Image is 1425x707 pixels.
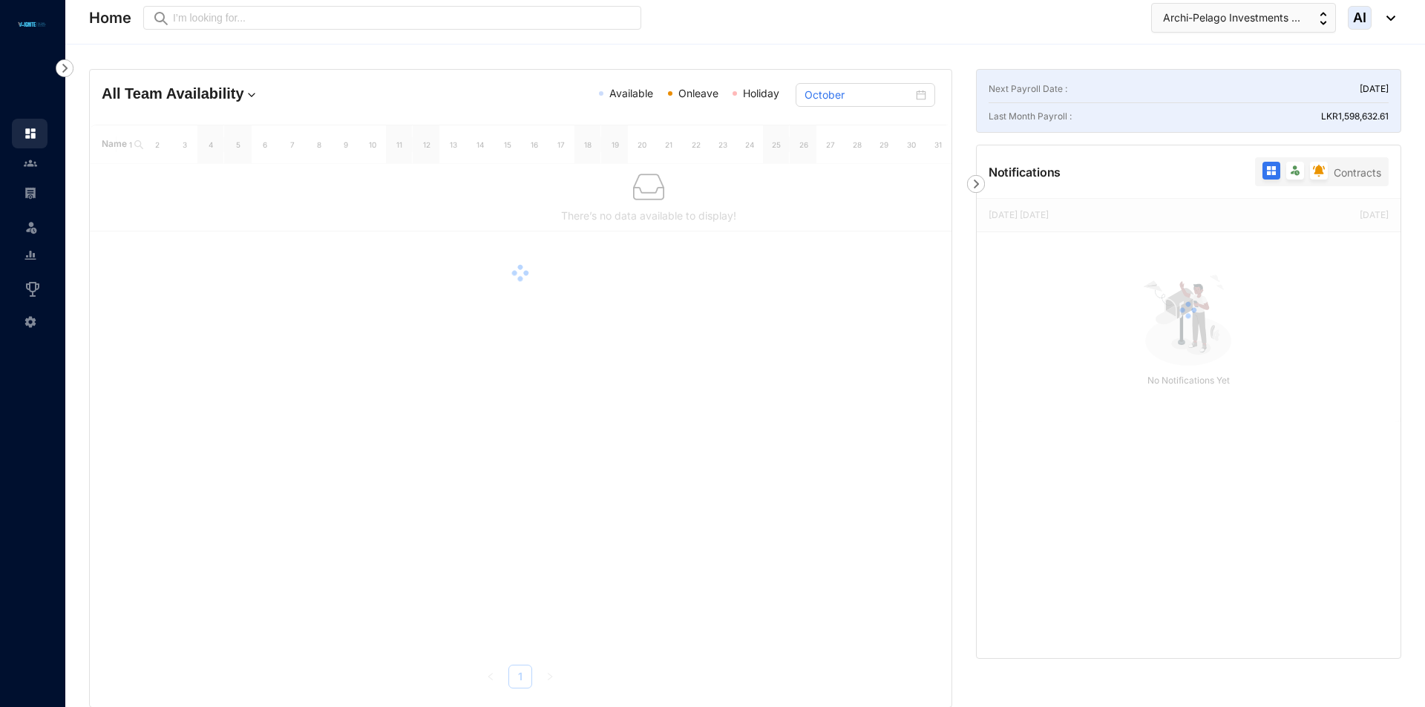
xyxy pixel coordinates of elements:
[967,175,985,193] img: nav-icon-right.af6afadce00d159da59955279c43614e.svg
[609,87,653,99] span: Available
[1265,165,1277,177] img: filter-all-active.b2ddab8b6ac4e993c5f19a95c6f397f4.svg
[89,7,131,28] p: Home
[989,82,1067,96] p: Next Payroll Date :
[1289,165,1301,177] img: filter-leave.335d97c0ea4a0c612d9facb82607b77b.svg
[12,119,47,148] li: Home
[24,157,37,170] img: people-unselected.118708e94b43a90eceab.svg
[1360,82,1389,96] p: [DATE]
[989,109,1072,124] p: Last Month Payroll :
[173,10,632,26] input: I’m looking for...
[56,59,73,77] img: nav-icon-right.af6afadce00d159da59955279c43614e.svg
[1151,3,1336,33] button: Archi-Pelago Investments ...
[1320,12,1327,25] img: up-down-arrow.74152d26bf9780fbf563ca9c90304185.svg
[24,315,37,329] img: settings-unselected.1febfda315e6e19643a1.svg
[24,249,37,262] img: report-unselected.e6a6b4230fc7da01f883.svg
[1313,165,1325,177] img: filter-reminder.7bd594460dfc183a5d70274ebda095bc.svg
[244,88,259,102] img: dropdown.780994ddfa97fca24b89f58b1de131fa.svg
[1321,109,1389,124] p: LKR 1,598,632.61
[12,178,47,208] li: Payroll
[1353,11,1366,24] span: AI
[989,163,1061,181] p: Notifications
[805,87,913,103] input: Select month
[24,220,39,234] img: leave-unselected.2934df6273408c3f84d9.svg
[1379,16,1395,21] img: dropdown-black.8e83cc76930a90b1a4fdb6d089b7bf3a.svg
[1334,166,1381,179] span: Contracts
[24,186,37,200] img: payroll-unselected.b590312f920e76f0c668.svg
[12,148,47,178] li: Contacts
[24,127,37,140] img: home.c6720e0a13eba0172344.svg
[1163,10,1300,26] span: Archi-Pelago Investments ...
[743,87,779,99] span: Holiday
[15,20,48,29] img: logo
[24,280,42,298] img: award_outlined.f30b2bda3bf6ea1bf3dd.svg
[12,240,47,270] li: Reports
[678,87,718,99] span: Onleave
[102,83,380,104] h4: All Team Availability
